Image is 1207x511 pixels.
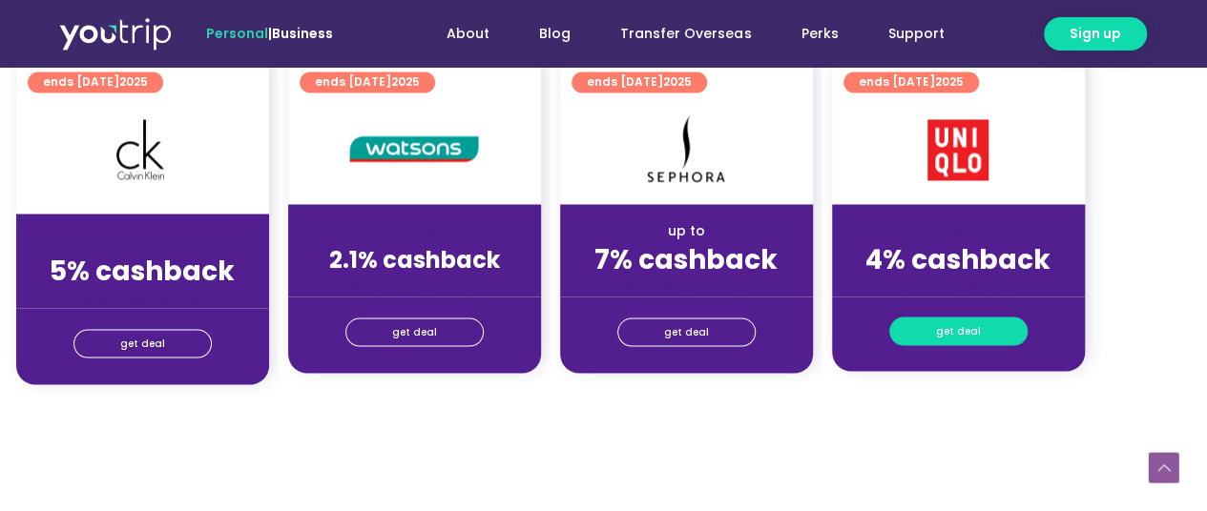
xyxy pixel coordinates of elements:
span: ends [DATE] [859,72,964,92]
span: ends [DATE] [315,72,420,92]
span: Personal [206,24,268,43]
a: Support [863,16,968,51]
a: About [422,16,514,51]
span: get deal [120,330,165,357]
span: 2025 [935,73,964,90]
div: (for stays only) [847,276,1070,296]
span: 2025 [119,73,148,90]
a: Perks [776,16,863,51]
span: get deal [936,317,981,344]
div: (for stays only) [31,288,254,308]
a: Sign up [1044,17,1147,51]
span: get deal [664,318,709,345]
span: | [206,24,333,43]
a: Business [272,24,333,43]
strong: 4% cashback [865,240,1051,277]
div: up to [575,221,798,241]
a: ends [DATE]2025 [843,72,979,92]
a: ends [DATE]2025 [28,72,163,92]
span: get deal [392,318,437,345]
a: get deal [889,317,1028,345]
div: up to [31,233,254,253]
a: ends [DATE]2025 [572,72,707,92]
span: ends [DATE] [587,72,692,92]
span: 2025 [391,73,420,90]
div: (for stays only) [575,276,798,296]
span: Sign up [1070,24,1121,44]
a: Transfer Overseas [595,16,776,51]
a: Blog [514,16,595,51]
span: ends [DATE] [43,72,148,92]
div: up to [847,221,1070,241]
a: get deal [345,317,484,346]
a: get deal [73,329,212,358]
div: up to [303,221,526,241]
nav: Menu [385,16,968,51]
strong: 2.1% cashback [329,243,500,275]
strong: 5% cashback [50,252,235,289]
strong: 7% cashback [594,240,778,277]
div: (for stays only) [303,276,526,296]
span: 2025 [663,73,692,90]
a: get deal [617,317,756,346]
a: ends [DATE]2025 [300,72,435,92]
